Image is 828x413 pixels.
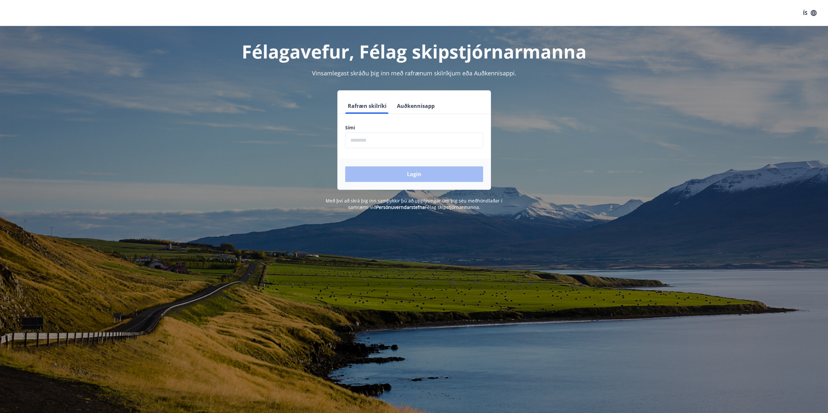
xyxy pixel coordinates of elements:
h1: Félagavefur, Félag skipstjórnarmanna [188,39,641,64]
label: Sími [345,124,483,131]
button: Auðkennisapp [394,98,437,114]
a: Persónuverndarstefna [376,204,425,210]
button: Rafræn skilríki [345,98,389,114]
span: Með því að skrá þig inn samþykkir þú að upplýsingar um þig séu meðhöndlaðar í samræmi við Félag s... [326,198,502,210]
button: ÍS [799,7,820,19]
span: Vinsamlegast skráðu þig inn með rafrænum skilríkjum eða Auðkennisappi. [312,69,516,77]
